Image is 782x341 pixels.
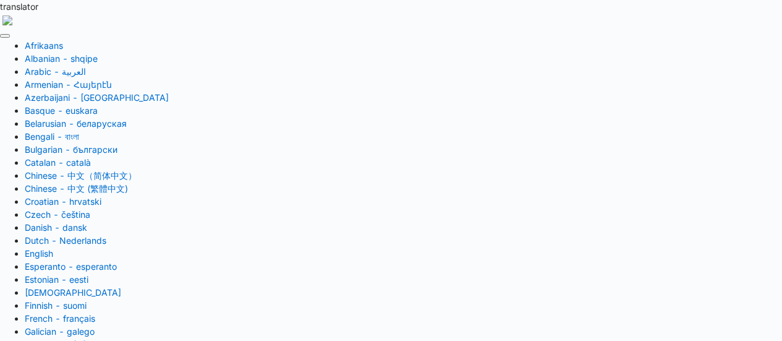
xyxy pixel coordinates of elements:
a: Basque - euskara [25,105,98,116]
a: Estonian - eesti [25,274,88,285]
a: Azerbaijani - [GEOGRAPHIC_DATA] [25,92,169,103]
a: Chinese - 中文 (繁體中文) [25,183,128,194]
a: Catalan - català [25,157,91,168]
a: Finnish - suomi [25,300,87,311]
a: French - français [25,313,95,324]
a: Armenian - Հայերէն [25,79,112,90]
a: Czech - čeština [25,209,90,220]
a: English [25,248,53,259]
a: Arabic - ‎‫العربية‬‎ [25,66,86,77]
a: Dutch - Nederlands [25,235,106,246]
a: Bengali - বাংলা [25,131,79,142]
img: right-arrow.png [2,15,12,25]
a: Afrikaans [25,40,63,51]
a: Chinese - 中文（简体中文） [25,170,137,181]
a: Belarusian - беларуская [25,118,127,129]
a: Albanian - shqipe [25,53,98,64]
a: Esperanto - esperanto [25,261,117,272]
a: [DEMOGRAPHIC_DATA] [25,287,121,298]
a: Danish - dansk [25,222,87,233]
a: Croatian - hrvatski [25,196,101,207]
a: Galician - galego [25,326,95,337]
a: Bulgarian - български [25,144,117,155]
